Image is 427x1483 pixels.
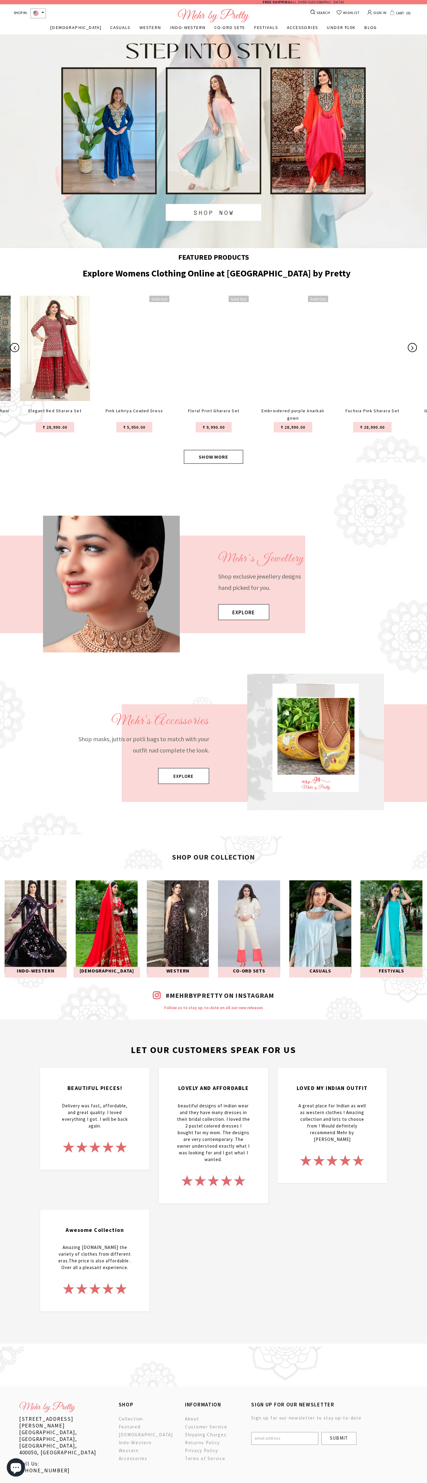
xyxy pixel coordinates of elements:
[185,1423,227,1431] a: Customer Service
[337,407,407,422] a: Fuchsia Pink Sharara Set
[50,25,101,30] span: [DEMOGRAPHIC_DATA]
[408,343,417,352] button: Next
[316,9,330,16] span: SEARCH
[178,9,249,23] img: Logo Footer
[20,407,90,422] a: Elegant Red Sharara Set
[367,8,386,17] a: SIGN IN
[177,1103,250,1162] span: beautiful designs of indian wear and they have many dresses in their bridal collection. I loved t...
[185,1432,227,1438] span: Shipping Charges
[50,24,101,34] a: [DEMOGRAPHIC_DATA]
[364,24,377,34] a: BLOG
[251,1401,335,1408] span: SIGN UP FOR OUR NEWSLETTER
[110,24,131,34] a: CASUALS
[83,267,351,279] span: Explore Womens Clothing Online at [GEOGRAPHIC_DATA] by Pretty
[185,1424,227,1430] span: Customer Service
[139,25,161,30] span: WESTERN
[196,422,232,432] span: ₹ 9,990.00
[188,408,239,413] span: Floral Print Gharara Set
[110,25,131,30] span: CASUALS
[254,25,278,30] span: FESTIVALS
[254,24,278,34] a: FESTIVALS
[19,1460,110,1474] p: Call Us: [PHONE_NUMBER]
[336,9,360,16] a: WISHLIST
[247,674,384,810] img: Mehr By Pretty
[353,422,392,432] span: ₹ 28,990.00
[395,9,405,16] span: CART
[218,604,269,620] a: Explore
[131,1044,296,1055] span: LET OUR CUSTOMERS SPEAK FOR US
[372,9,386,16] span: SIGN IN
[119,1448,139,1453] span: Western
[19,1402,75,1413] img: bottom-logo_x36.png
[164,1005,263,1010] span: Follow us to stay up-to-date on all our new releases
[119,1415,143,1423] a: Collection
[166,991,274,1000] span: #MEHRBYPRETTY ON INSTAGRAM
[119,1440,152,1445] span: Indo-Western
[170,24,206,34] a: INDO-WESTERN
[178,1084,249,1092] span: LOVELY AND AFFORDABLE
[178,252,249,262] span: Featured Products
[119,1423,141,1431] a: Featured
[214,25,245,30] span: CO-ORD SETS
[119,1431,173,1439] a: [DEMOGRAPHIC_DATA]
[185,1416,199,1422] span: About
[185,1456,226,1461] span: Terms of Service
[251,1432,318,1445] input: Email Address
[327,24,355,34] a: UNDER ₹10K
[173,773,193,779] span: Explore
[327,25,355,30] span: UNDER ₹10K
[58,1244,131,1270] span: Amazing [DOMAIN_NAME] the variety of clothes from different eras.The price is also affordable . O...
[119,1456,147,1461] span: Accessories
[218,572,301,591] span: Shop exclusive jewellery designs hand picked for you.
[99,407,169,422] a: Pink Lehriya Cowled Dress
[274,422,313,432] span: ₹ 28,990.00
[119,1447,139,1455] a: Western
[66,1226,124,1233] span: Awesome Collection
[258,407,328,422] a: Embroidered purple Anarkali gown
[321,1432,356,1445] input: Submit
[287,25,318,30] span: ACCESSORIES
[119,1439,152,1447] a: Indo-Western
[364,25,377,30] span: BLOG
[67,1084,122,1092] span: BEAUTIFUL PIECES!
[251,1415,361,1421] span: Sign up for our newsletter to stay up-to-date
[32,10,39,17] img: USD
[311,9,330,16] a: SEARCH
[119,1416,143,1422] span: Collection
[119,1401,134,1408] span: SHOP
[119,1424,141,1430] span: Featured
[14,9,27,18] span: SHOP IN:
[185,1415,199,1423] a: About
[139,24,161,34] a: WESTERN
[116,422,153,432] span: ₹ 5,950.00
[43,516,180,652] img: Mehr By Pretty
[342,9,360,16] span: WISHLIST
[185,1431,227,1439] a: Shipping Charges
[346,408,399,413] span: Fuchsia Pink Sharara Set
[5,1458,27,1478] inbox-online-store-chat: Shopify online store chat
[185,1401,221,1408] span: INFORMATION
[170,25,206,30] span: INDO-WESTERN
[10,343,19,352] button: Previous
[172,852,255,862] span: Shop Our Collection
[218,551,304,566] span: Mehr’s Jewellery
[232,609,255,616] span: Explore
[287,24,318,34] a: ACCESSORIES
[262,408,324,421] span: Embroidered purple Anarkali gown
[185,1448,218,1453] span: Privacy Policy
[299,1103,366,1142] span: A great place for Indian as well as western clothes ! Amazing collection and lots to choose from ...
[106,408,163,413] span: Pink Lehriya Cowled Dress
[179,407,249,422] a: Floral Print Gharara Set
[405,9,412,16] span: 0
[185,1440,220,1445] span: Returns Policy
[78,735,209,754] span: Shop masks, juttis or potli bags to match with your outfit nad complete the look.
[36,422,74,432] span: ₹ 28,990.00
[158,768,209,784] a: Explore
[185,1447,218,1455] a: Privacy Policy
[19,1416,110,1456] p: [STREET_ADDRESS][PERSON_NAME] [GEOGRAPHIC_DATA], [GEOGRAPHIC_DATA],[GEOGRAPHIC_DATA], 400050, [GE...
[184,450,243,464] a: Show more
[28,408,81,413] span: Elegant Red Sharara Set
[214,24,245,34] a: CO-ORD SETS
[119,1432,173,1438] span: [DEMOGRAPHIC_DATA]
[62,1103,128,1129] span: Delivery was fast, affordable, and great quality. I loved everything I got. I will be back again.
